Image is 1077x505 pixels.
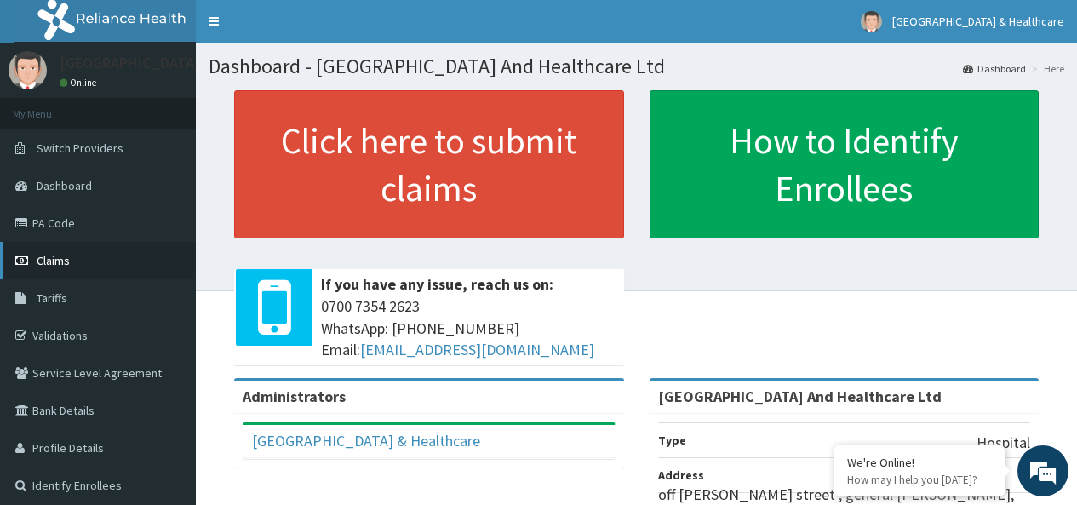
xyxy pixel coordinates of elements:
[99,146,235,318] span: We're online!
[89,95,286,118] div: Chat with us now
[243,387,346,406] b: Administrators
[9,330,324,389] textarea: Type your message and hit 'Enter'
[32,85,69,128] img: d_794563401_company_1708531726252_794563401
[892,14,1064,29] span: [GEOGRAPHIC_DATA] & Healthcare
[658,468,704,483] b: Address
[861,11,882,32] img: User Image
[977,432,1030,454] p: Hospital
[252,431,480,450] a: [GEOGRAPHIC_DATA] & Healthcare
[321,296,616,361] span: 0700 7354 2623 WhatsApp: [PHONE_NUMBER] Email:
[360,340,594,359] a: [EMAIL_ADDRESS][DOMAIN_NAME]
[37,178,92,193] span: Dashboard
[9,51,47,89] img: User Image
[60,55,292,71] p: [GEOGRAPHIC_DATA] & Healthcare
[37,253,70,268] span: Claims
[658,387,942,406] strong: [GEOGRAPHIC_DATA] And Healthcare Ltd
[1028,61,1064,76] li: Here
[963,61,1026,76] a: Dashboard
[37,290,67,306] span: Tariffs
[650,90,1040,238] a: How to Identify Enrollees
[209,55,1064,77] h1: Dashboard - [GEOGRAPHIC_DATA] And Healthcare Ltd
[60,77,100,89] a: Online
[847,455,992,470] div: We're Online!
[321,274,553,294] b: If you have any issue, reach us on:
[37,141,123,156] span: Switch Providers
[279,9,320,49] div: Minimize live chat window
[234,90,624,238] a: Click here to submit claims
[658,433,686,448] b: Type
[847,473,992,487] p: How may I help you today?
